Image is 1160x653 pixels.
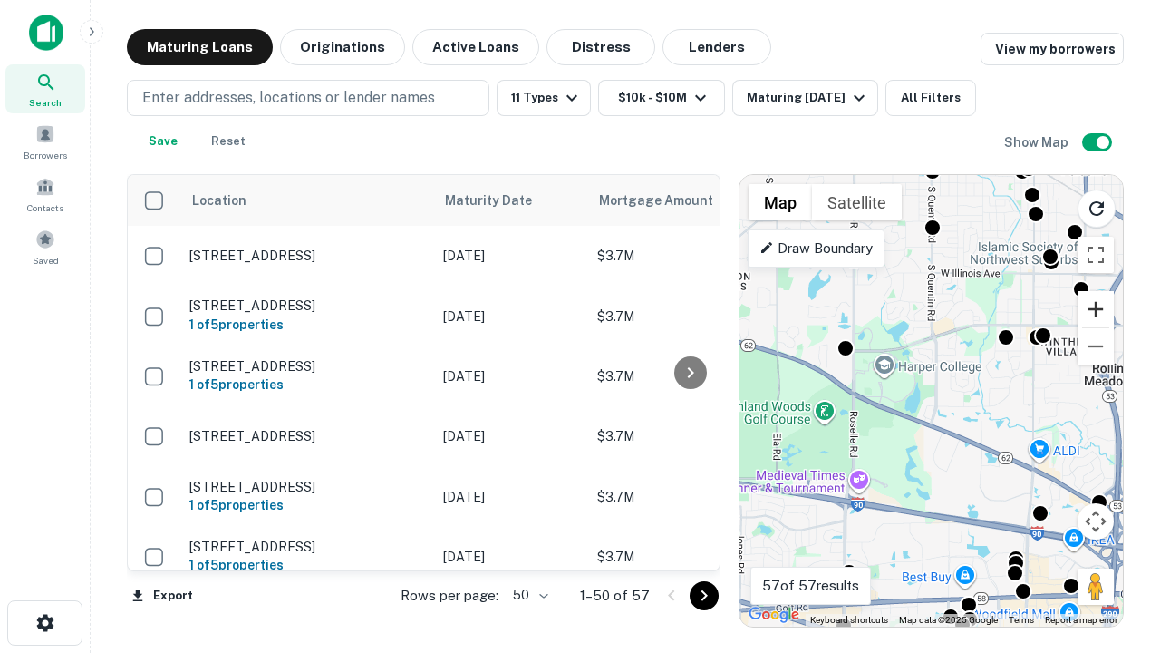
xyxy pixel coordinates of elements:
[885,80,976,116] button: All Filters
[189,358,425,375] p: [STREET_ADDRESS]
[690,581,719,610] button: Go to next page
[597,426,778,446] p: $3.7M
[599,190,737,211] span: Mortgage Amount
[189,297,425,314] p: [STREET_ADDRESS]
[189,495,425,515] h6: 1 of 5 properties
[744,603,804,627] img: Google
[443,426,579,446] p: [DATE]
[29,95,62,110] span: Search
[546,29,655,65] button: Distress
[747,87,870,109] div: Maturing [DATE]
[1078,569,1114,605] button: Drag Pegman onto the map to open Street View
[597,487,778,507] p: $3.7M
[127,29,273,65] button: Maturing Loans
[27,200,63,215] span: Contacts
[443,246,579,266] p: [DATE]
[443,366,579,386] p: [DATE]
[127,582,198,609] button: Export
[29,15,63,51] img: capitalize-icon.png
[401,585,498,607] p: Rows per page:
[189,539,425,555] p: [STREET_ADDRESS]
[1004,132,1071,152] h6: Show Map
[662,29,771,65] button: Lenders
[134,123,192,160] button: Save your search to get updates of matches that match your search criteria.
[142,87,435,109] p: Enter addresses, locations or lender names
[445,190,556,211] span: Maturity Date
[24,148,67,162] span: Borrowers
[597,246,778,266] p: $3.7M
[1069,450,1160,537] iframe: Chat Widget
[762,575,859,597] p: 57 of 57 results
[739,175,1123,627] div: 0 0
[434,175,588,226] th: Maturity Date
[189,248,425,264] p: [STREET_ADDRESS]
[189,479,425,495] p: [STREET_ADDRESS]
[443,487,579,507] p: [DATE]
[597,366,778,386] p: $3.7M
[812,184,902,220] button: Show satellite imagery
[180,175,434,226] th: Location
[759,238,873,259] p: Draw Boundary
[127,80,489,116] button: Enter addresses, locations or lender names
[199,123,257,160] button: Reset
[597,307,778,326] p: $3.7M
[1078,190,1116,228] button: Reload search area
[33,253,59,268] span: Saved
[412,29,539,65] button: Active Loans
[189,555,425,575] h6: 1 of 5 properties
[506,582,551,609] div: 50
[1078,291,1114,327] button: Zoom in
[1078,237,1114,273] button: Toggle fullscreen view
[280,29,405,65] button: Originations
[5,222,85,271] a: Saved
[749,184,812,220] button: Show street map
[5,64,85,113] a: Search
[189,375,425,395] h6: 1 of 5 properties
[899,615,998,625] span: Map data ©2025 Google
[189,315,425,335] h6: 1 of 5 properties
[5,170,85,219] a: Contacts
[597,547,778,567] p: $3.7M
[497,80,591,116] button: 11 Types
[810,614,888,627] button: Keyboard shortcuts
[5,117,85,166] a: Borrowers
[580,585,650,607] p: 1–50 of 57
[191,190,246,211] span: Location
[1045,615,1117,625] a: Report a map error
[189,428,425,444] p: [STREET_ADDRESS]
[443,307,579,326] p: [DATE]
[744,603,804,627] a: Open this area in Google Maps (opens a new window)
[443,547,579,567] p: [DATE]
[1078,328,1114,365] button: Zoom out
[981,33,1124,65] a: View my borrowers
[1009,615,1034,625] a: Terms (opens in new tab)
[588,175,788,226] th: Mortgage Amount
[598,80,725,116] button: $10k - $10M
[732,80,878,116] button: Maturing [DATE]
